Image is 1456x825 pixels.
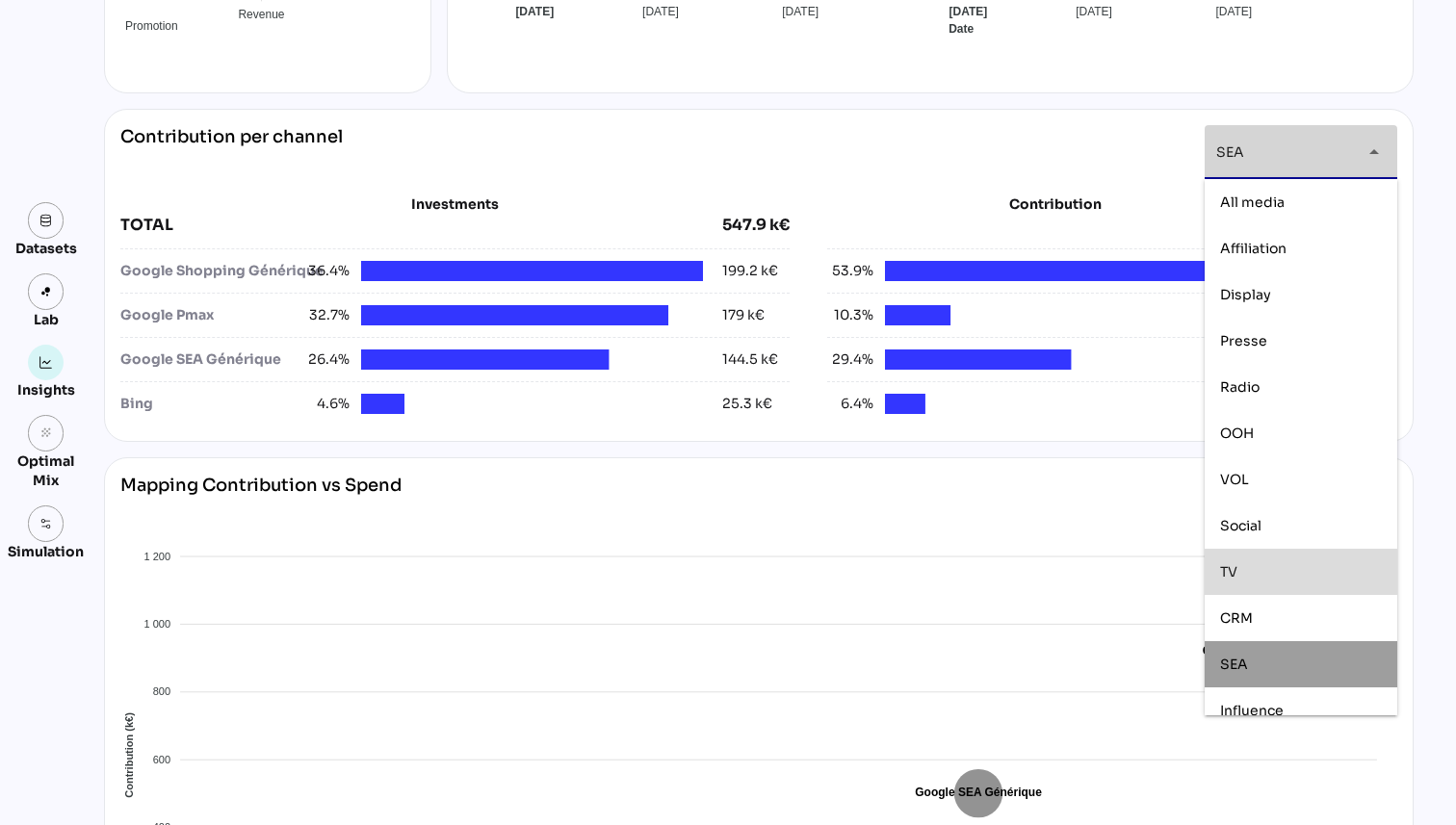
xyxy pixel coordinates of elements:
[123,712,135,798] text: Contribution (k€)
[1220,656,1248,673] span: SEA
[1220,517,1261,534] span: Social
[120,261,303,281] div: Google Shopping Générique
[642,5,679,18] tspan: [DATE]
[25,310,67,329] div: Lab
[39,356,53,370] img: graph.svg
[1220,332,1267,349] span: Presse
[827,349,873,370] span: 29.4%
[15,239,77,258] div: Datasets
[949,22,974,36] text: Date
[1220,609,1253,627] span: CRM
[120,125,343,179] div: Contribution per channel
[144,551,171,562] tspan: 1 200
[1220,702,1284,719] span: Influence
[303,305,350,325] span: 32.7%
[1216,143,1244,161] span: SEA
[1215,5,1252,18] tspan: [DATE]
[515,5,554,18] tspan: [DATE]
[1220,193,1285,211] span: All media
[39,214,53,227] img: data.svg
[1220,240,1287,257] span: Affiliation
[120,349,303,370] div: Google SEA Générique
[1220,286,1271,303] span: Display
[17,380,75,400] div: Insights
[153,685,170,697] tspan: 800
[722,394,772,414] div: 25.3 k€
[1076,5,1112,18] tspan: [DATE]
[153,754,170,765] tspan: 600
[722,214,790,237] div: 547.9 k€
[1220,378,1260,396] span: Radio
[120,394,303,414] div: Bing
[303,349,350,370] span: 26.4%
[8,451,84,490] div: Optimal Mix
[782,5,819,18] tspan: [DATE]
[1363,141,1386,164] i: arrow_drop_down
[827,261,873,281] span: 53.9%
[120,474,402,528] div: Mapping Contribution vs Spend
[144,618,171,630] tspan: 1 000
[722,261,778,281] div: 199.2 k€
[1220,563,1237,580] span: TV
[1220,425,1254,442] span: OOH
[1220,471,1249,488] span: VOL
[949,5,988,18] tspan: [DATE]
[303,394,350,414] span: 4.6%
[303,261,350,281] span: 36.4%
[39,426,53,440] i: grain
[238,8,284,21] tspan: Revenue
[722,349,778,370] div: 144.5 k€
[39,517,53,530] img: settings.svg
[111,19,178,33] span: Promotion
[8,542,84,561] div: Simulation
[120,305,303,325] div: Google Pmax
[39,285,53,298] img: lab.svg
[827,394,873,414] span: 6.4%
[827,305,873,325] span: 10.3%
[120,194,790,214] div: Investments
[120,214,722,237] div: TOTAL
[722,305,765,325] div: 179 k€
[875,194,1235,214] div: Contribution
